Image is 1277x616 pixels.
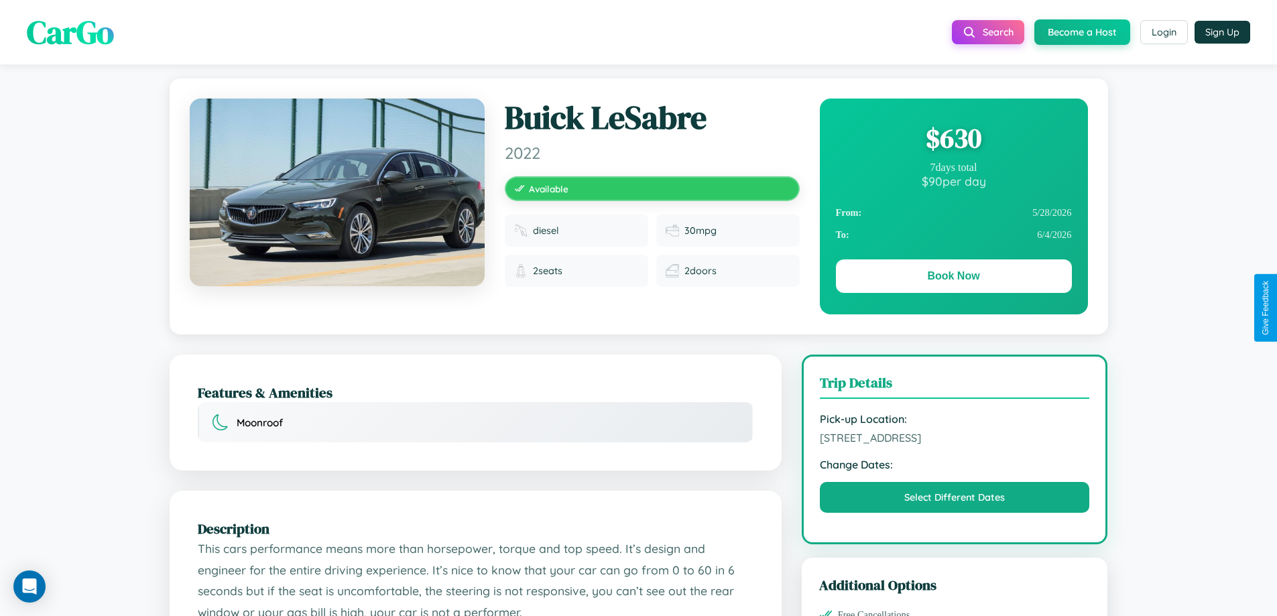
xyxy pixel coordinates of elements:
strong: From: [836,207,862,219]
span: 2 doors [684,265,717,277]
button: Search [952,20,1024,44]
div: $ 90 per day [836,174,1072,188]
img: Fuel type [514,224,528,237]
span: [STREET_ADDRESS] [820,431,1090,444]
span: diesel [533,225,559,237]
span: 2 seats [533,265,562,277]
img: Seats [514,264,528,278]
h2: Description [198,519,753,538]
strong: To: [836,229,849,241]
h1: Buick LeSabre [505,99,800,137]
div: 5 / 28 / 2026 [836,202,1072,224]
span: Moonroof [237,416,283,429]
button: Select Different Dates [820,482,1090,513]
span: Available [529,183,568,194]
strong: Change Dates: [820,458,1090,471]
div: $ 630 [836,120,1072,156]
button: Sign Up [1195,21,1250,44]
img: Buick LeSabre 2022 [190,99,485,286]
strong: Pick-up Location: [820,412,1090,426]
button: Book Now [836,259,1072,293]
div: Open Intercom Messenger [13,570,46,603]
span: 2022 [505,143,800,163]
img: Fuel efficiency [666,224,679,237]
div: Give Feedback [1261,281,1270,335]
button: Become a Host [1034,19,1130,45]
div: 7 days total [836,162,1072,174]
h2: Features & Amenities [198,383,753,402]
span: 30 mpg [684,225,717,237]
img: Doors [666,264,679,278]
div: 6 / 4 / 2026 [836,224,1072,246]
button: Login [1140,20,1188,44]
span: Search [983,26,1014,38]
span: CarGo [27,10,114,54]
h3: Trip Details [820,373,1090,399]
h3: Additional Options [819,575,1091,595]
